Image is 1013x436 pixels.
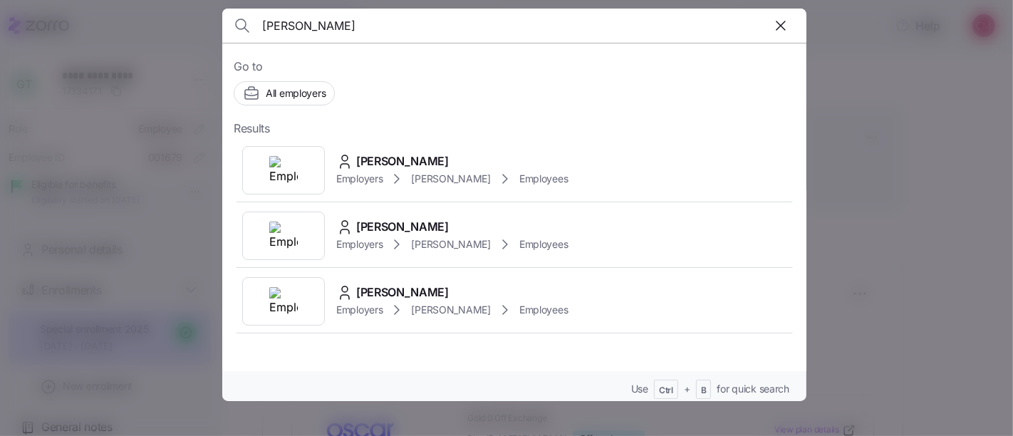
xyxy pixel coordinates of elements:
span: [PERSON_NAME] [356,284,449,301]
span: + [684,382,690,396]
span: Employees [519,303,568,317]
img: Employer logo [269,156,298,185]
span: Results [234,120,270,137]
span: Go to [234,58,795,76]
span: Ctrl [659,385,673,397]
span: Employers [336,303,383,317]
img: Employer logo [269,222,298,250]
span: Employees [519,237,568,251]
span: [PERSON_NAME] [411,303,490,317]
span: for quick search [717,382,789,396]
img: Employer logo [269,287,298,316]
span: Employers [336,172,383,186]
span: [PERSON_NAME] [411,172,490,186]
span: [PERSON_NAME] [356,218,449,236]
span: All employers [266,86,326,100]
span: Employers [336,237,383,251]
span: Use [631,382,648,396]
span: [PERSON_NAME] [356,152,449,170]
span: Employees [519,172,568,186]
span: [PERSON_NAME] [411,237,490,251]
span: B [701,385,707,397]
button: All employers [234,81,335,105]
